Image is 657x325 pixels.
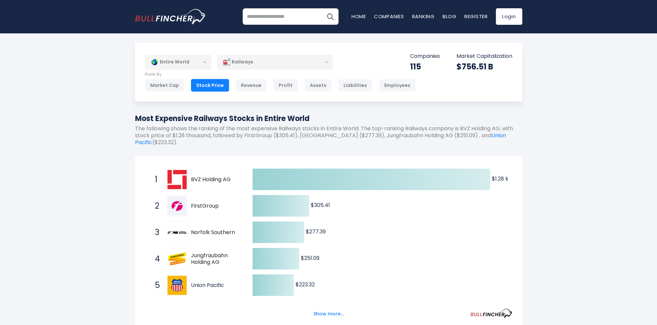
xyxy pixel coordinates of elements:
[296,281,315,288] text: $223.32
[492,175,508,183] text: $1.28 k
[217,55,333,70] div: Railways
[135,9,206,24] a: Go to homepage
[338,79,372,92] div: Liabilities
[374,13,404,20] a: Companies
[456,53,512,60] p: Market Capitalization
[311,201,330,209] text: $305.41
[305,79,332,92] div: Assets
[456,61,512,72] div: $756.51 B
[152,280,158,291] span: 5
[145,79,184,92] div: Market Cap
[167,276,187,295] img: Union Pacific
[166,275,191,296] a: Union Pacific
[152,227,158,238] span: 3
[301,254,319,262] text: $251.09
[167,196,187,216] img: FirstGroup
[191,176,241,183] span: BVZ Holding AG
[306,228,326,235] text: $277.39
[309,308,348,319] button: Show more...
[410,61,440,72] div: 115
[152,174,158,185] span: 1
[135,113,522,124] h1: Most Expensive Railways Stocks in Entire World
[191,281,224,289] a: Union Pacific
[152,253,158,264] span: 4
[273,79,298,92] div: Profit
[443,13,456,20] a: Blog
[191,79,229,92] div: Stock Price
[135,132,506,146] a: Union Pacific
[135,125,522,146] p: The following shows the ranking of the most expensive Railways stocks in Entire World. The top-ra...
[464,13,488,20] a: Register
[322,8,339,25] button: Search
[145,55,211,70] div: Entire World
[152,200,158,212] span: 2
[191,203,241,210] span: FirstGroup
[135,9,206,24] img: bullfincher logo
[236,79,267,92] div: Revenue
[496,8,522,25] a: Login
[167,170,187,189] img: BVZ Holding AG
[410,53,440,60] p: Companies
[412,13,435,20] a: Ranking
[191,252,241,266] span: Jungfraubahn Holding AG
[379,79,416,92] div: Employees
[167,231,187,233] img: Norfolk Southern
[352,13,366,20] a: Home
[167,249,187,268] img: Jungfraubahn Holding AG
[191,229,241,236] span: Norfolk Southern
[145,72,416,77] p: Rank By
